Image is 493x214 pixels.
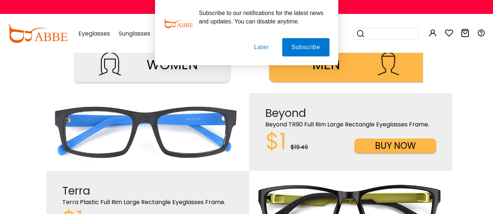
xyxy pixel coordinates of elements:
[282,38,329,56] button: Subscribe
[245,38,278,56] button: Later
[265,105,306,121] span: Beyond
[73,59,232,67] a: WOMEN
[46,102,246,162] img: $1 Glasses Frames
[193,9,330,26] div: Subscribe to our notifications for the latest news and updates. You can disable anytime.
[164,9,193,38] img: notification icon
[62,183,90,199] span: Terra
[354,139,436,153] button: BUY NOW
[267,59,425,67] a: MEN
[291,143,308,151] span: $19.49
[262,122,440,128] div: Beyond TR90 Full Rim Large Rectangle Eyeglasses Frame.
[265,126,286,157] span: $1
[59,199,237,205] div: Terra Plastic Full Rim Large Rectangle Eyeglasses Frame.
[147,55,198,74] span: WOMEN
[354,141,436,150] a: BUY NOW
